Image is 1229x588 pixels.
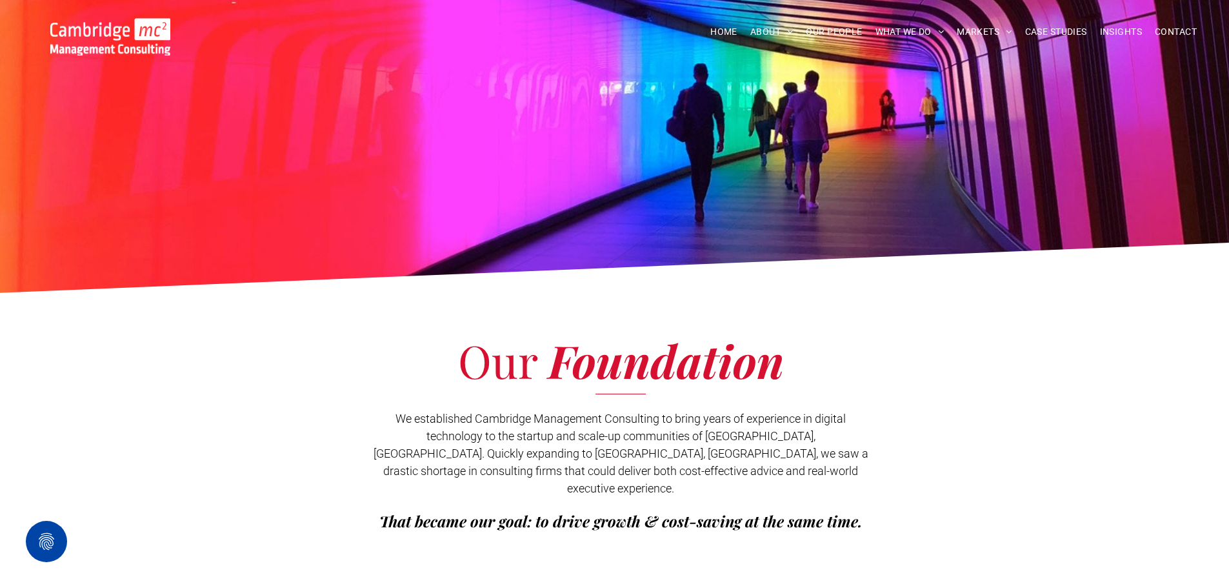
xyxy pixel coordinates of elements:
a: WHAT WE DO [869,22,951,42]
a: MARKETS [950,22,1018,42]
a: ABOUT [744,22,800,42]
a: CASE STUDIES [1019,22,1094,42]
a: CONTACT [1148,22,1203,42]
span: We established Cambridge Management Consulting to bring years of experience in digital technology... [374,412,868,495]
span: Foundation [548,330,784,390]
a: OUR PEOPLE [799,22,868,42]
a: INSIGHTS [1094,22,1148,42]
span: That became our goal: to drive growth & cost-saving at the same time. [379,511,863,531]
a: Your Business Transformed | Cambridge Management Consulting [50,20,170,34]
span: Our [458,330,537,390]
img: Go to Homepage [50,18,170,56]
a: HOME [704,22,744,42]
